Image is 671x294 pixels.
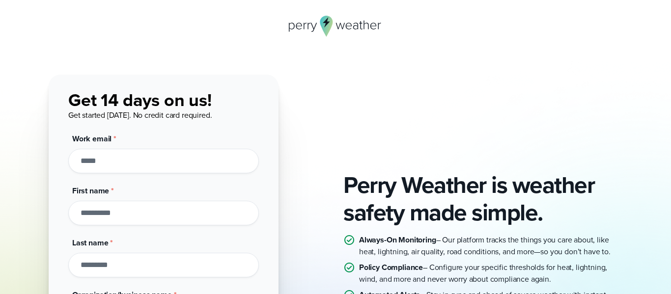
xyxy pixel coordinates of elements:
[68,87,212,113] span: Get 14 days on us!
[72,237,108,248] span: Last name
[343,171,622,226] h2: Perry Weather is weather safety made simple.
[72,133,112,144] span: Work email
[359,234,436,245] strong: Always-On Monitoring
[68,109,212,121] span: Get started [DATE]. No credit card required.
[359,234,622,258] p: – Our platform tracks the things you care about, like heat, lightning, air quality, road conditio...
[359,262,622,285] p: – Configure your specific thresholds for heat, lightning, wind, and more and never worry about co...
[72,185,109,196] span: First name
[359,262,423,273] strong: Policy Compliance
